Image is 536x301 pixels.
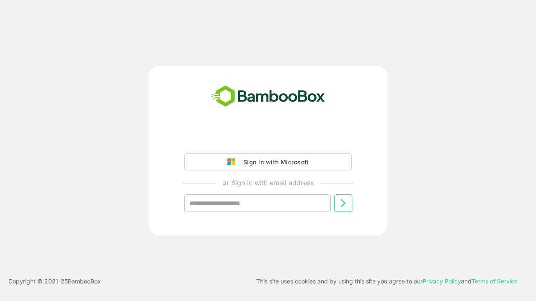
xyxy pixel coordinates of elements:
p: This site uses cookies and by using this site you agree to our and [256,276,518,286]
a: Privacy Policy [423,278,461,285]
p: Copyright © 2021- 25 BambooBox [8,276,101,286]
img: bamboobox [207,83,330,110]
a: Terms of Service [472,278,518,285]
button: Sign in with Microsoft [184,153,352,171]
p: or Sign in with email address [222,178,314,188]
div: Sign in with Microsoft [239,157,309,168]
img: google [227,158,239,166]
